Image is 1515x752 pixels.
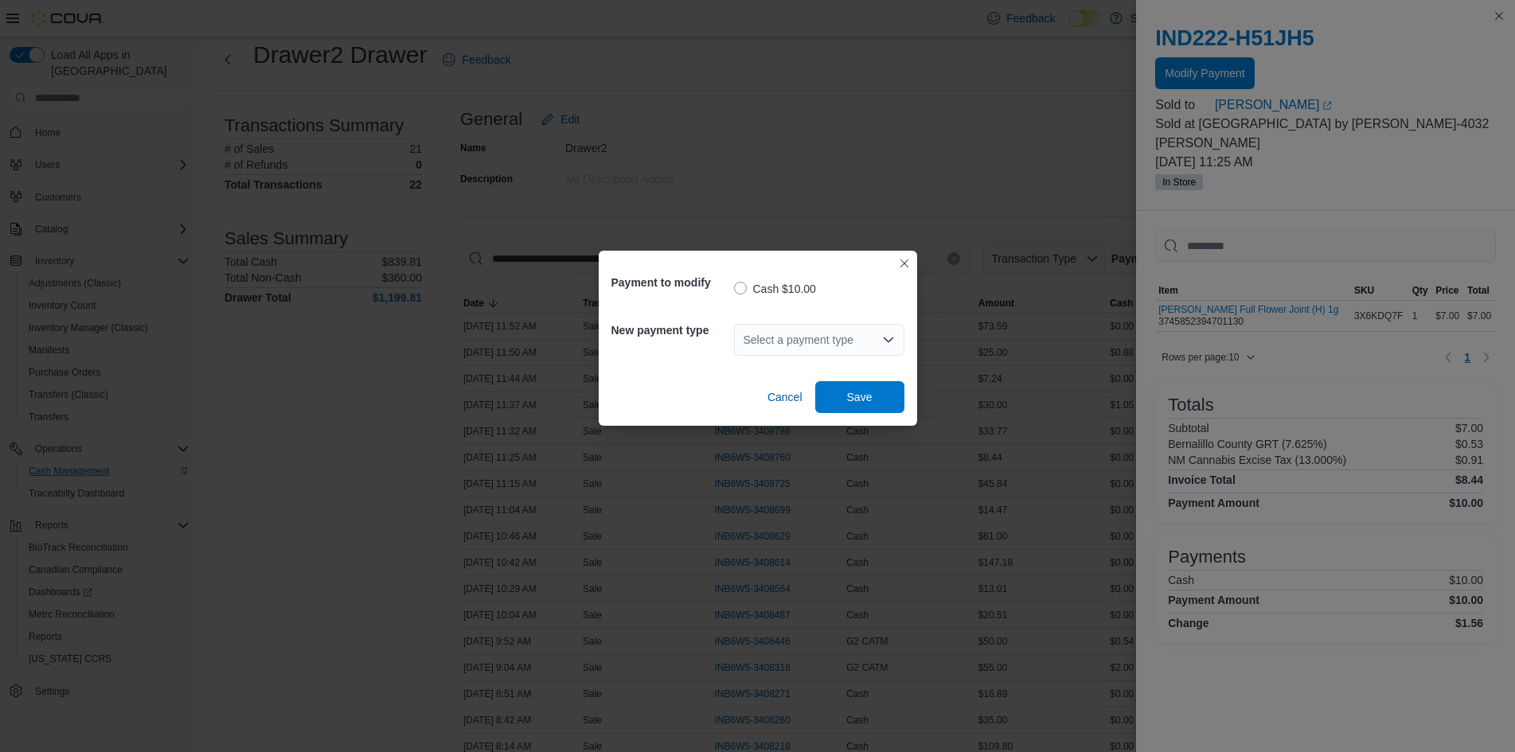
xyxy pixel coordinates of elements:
[895,254,914,273] button: Closes this modal window
[767,389,802,405] span: Cancel
[744,330,745,349] input: Accessible screen reader label
[761,381,809,413] button: Cancel
[611,314,731,346] h5: New payment type
[734,279,816,298] label: Cash $10.00
[611,267,731,298] h5: Payment to modify
[847,389,873,405] span: Save
[815,381,904,413] button: Save
[882,333,895,346] button: Open list of options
